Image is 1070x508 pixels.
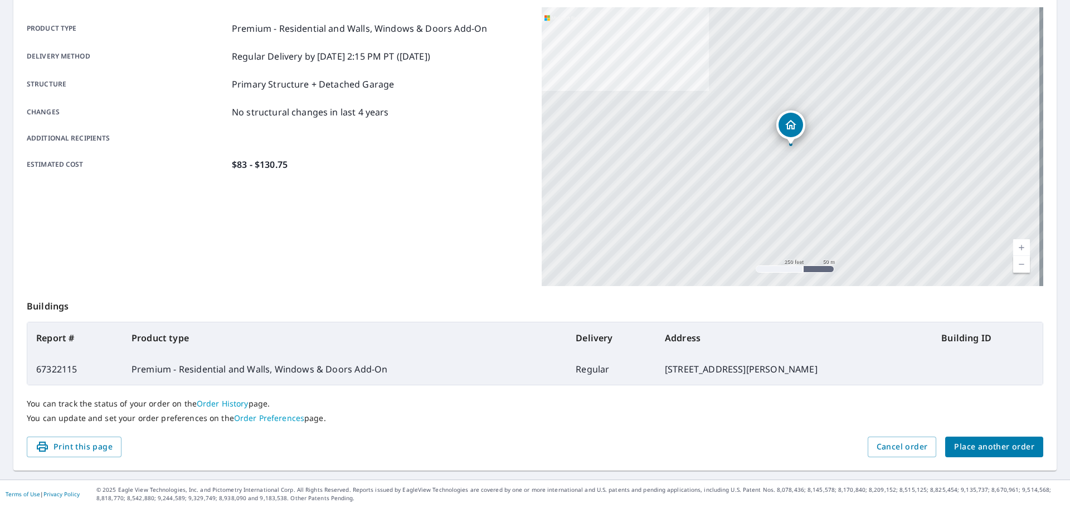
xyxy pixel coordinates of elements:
p: Buildings [27,286,1043,322]
td: 67322115 [27,354,123,385]
p: You can track the status of your order on the page. [27,399,1043,409]
div: Dropped pin, building 1, Residential property, 3850 Geiger Rd NE Millersport, OH 43046 [776,110,805,145]
p: Additional recipients [27,133,227,143]
p: © 2025 Eagle View Technologies, Inc. and Pictometry International Corp. All Rights Reserved. Repo... [96,486,1064,502]
th: Address [656,322,932,354]
td: Regular [567,354,656,385]
p: $83 - $130.75 [232,158,288,171]
p: No structural changes in last 4 years [232,105,389,119]
a: Current Level 17, Zoom Out [1013,256,1030,273]
button: Print this page [27,437,121,457]
p: Changes [27,105,227,119]
span: Print this page [36,440,113,454]
th: Product type [123,322,567,354]
td: [STREET_ADDRESS][PERSON_NAME] [656,354,932,385]
th: Building ID [932,322,1043,354]
p: Premium - Residential and Walls, Windows & Doors Add-On [232,22,487,35]
p: Estimated cost [27,158,227,171]
p: Regular Delivery by [DATE] 2:15 PM PT ([DATE]) [232,50,430,63]
th: Delivery [567,322,656,354]
button: Cancel order [868,437,937,457]
span: Place another order [954,440,1034,454]
p: Structure [27,78,227,91]
p: You can update and set your order preferences on the page. [27,413,1043,423]
a: Privacy Policy [43,490,80,498]
a: Order History [197,398,249,409]
td: Premium - Residential and Walls, Windows & Doors Add-On [123,354,567,385]
span: Cancel order [877,440,928,454]
p: Product type [27,22,227,35]
p: Primary Structure + Detached Garage [232,78,394,91]
th: Report # [27,322,123,354]
p: | [6,491,80,497]
a: Order Preferences [234,413,304,423]
a: Terms of Use [6,490,40,498]
p: Delivery method [27,50,227,63]
button: Place another order [945,437,1043,457]
a: Current Level 17, Zoom In [1013,239,1030,256]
